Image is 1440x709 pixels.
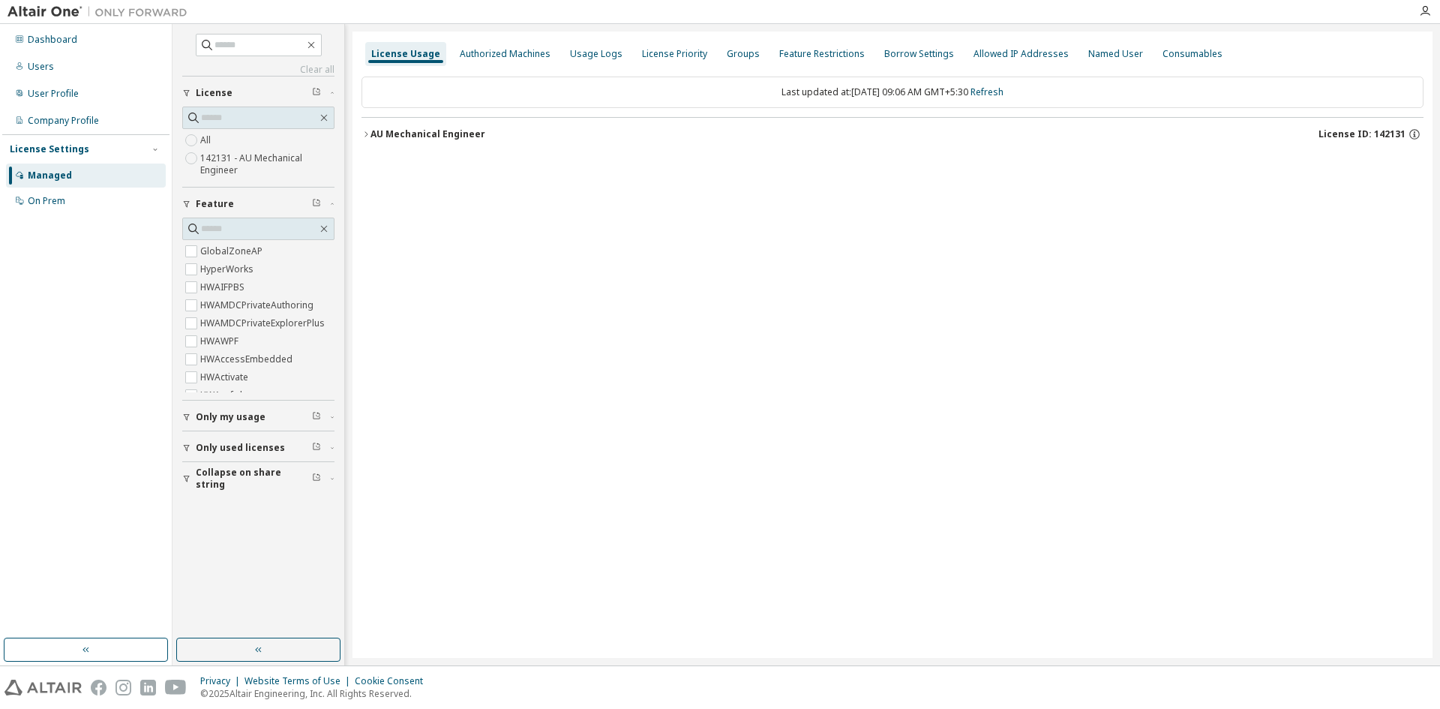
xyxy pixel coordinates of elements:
label: HWAcufwh [200,386,248,404]
div: Cookie Consent [355,675,432,687]
span: Only used licenses [196,442,285,454]
span: Clear filter [312,198,321,210]
div: Consumables [1162,48,1222,60]
span: License ID: 142131 [1318,128,1405,140]
div: User Profile [28,88,79,100]
div: Users [28,61,54,73]
span: Collapse on share string [196,467,312,491]
span: Feature [196,198,234,210]
img: youtube.svg [165,680,187,695]
div: Dashboard [28,34,77,46]
img: facebook.svg [91,680,106,695]
span: Clear filter [312,411,321,423]
img: Altair One [7,5,195,20]
a: Refresh [970,86,1003,98]
div: License Settings [10,143,89,155]
label: HWAMDCPrivateAuthoring [200,296,316,314]
label: 142131 - AU Mechanical Engineer [200,149,334,179]
span: Clear filter [312,442,321,454]
div: Privacy [200,675,244,687]
label: GlobalZoneAP [200,242,265,260]
div: Authorized Machines [460,48,550,60]
button: Collapse on share string [182,462,334,495]
div: Named User [1088,48,1143,60]
div: Managed [28,170,72,182]
button: License [182,77,334,110]
div: Groups [727,48,760,60]
div: On Prem [28,195,65,207]
div: License Usage [371,48,440,60]
span: Clear filter [312,87,321,99]
div: License Priority [642,48,707,60]
p: © 2025 Altair Engineering, Inc. All Rights Reserved. [200,687,432,700]
label: All [200,131,214,149]
button: Only my usage [182,401,334,434]
img: altair_logo.svg [4,680,82,695]
div: Company Profile [28,115,99,127]
div: Website Terms of Use [244,675,355,687]
label: HWAccessEmbedded [200,350,295,368]
span: Only my usage [196,411,265,423]
label: HWAMDCPrivateExplorerPlus [200,314,328,332]
div: Usage Logs [570,48,622,60]
div: Allowed IP Addresses [973,48,1069,60]
img: linkedin.svg [140,680,156,695]
label: HyperWorks [200,260,256,278]
a: Clear all [182,64,334,76]
label: HWAIFPBS [200,278,247,296]
button: AU Mechanical EngineerLicense ID: 142131 [361,118,1423,151]
button: Feature [182,188,334,221]
img: instagram.svg [115,680,131,695]
button: Only used licenses [182,431,334,464]
div: AU Mechanical Engineer [370,128,485,140]
span: Clear filter [312,473,321,485]
label: HWActivate [200,368,251,386]
div: Feature Restrictions [779,48,865,60]
div: Borrow Settings [884,48,954,60]
span: License [196,87,232,99]
div: Last updated at: [DATE] 09:06 AM GMT+5:30 [361,77,1423,108]
label: HWAWPF [200,332,241,350]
